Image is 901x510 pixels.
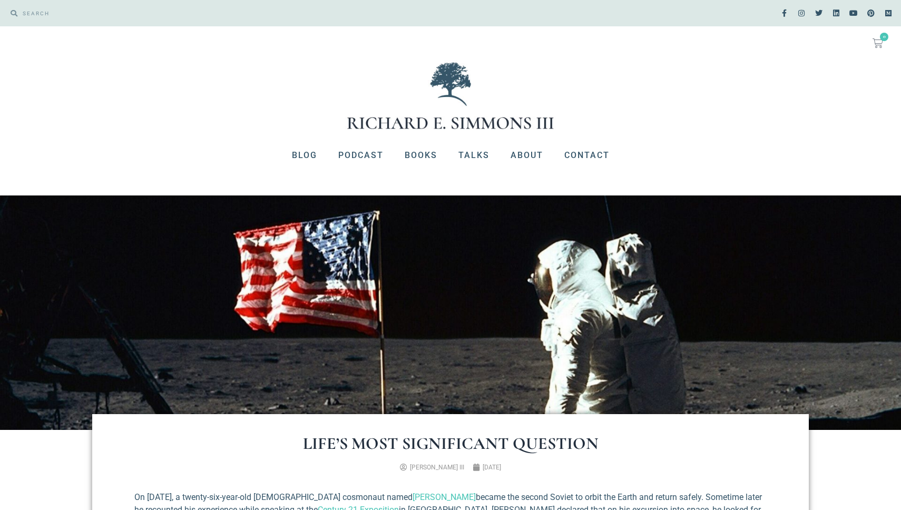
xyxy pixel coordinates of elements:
[448,142,500,169] a: Talks
[500,142,554,169] a: About
[554,142,620,169] a: Contact
[860,32,896,55] a: 0
[473,463,501,472] a: [DATE]
[281,142,328,169] a: Blog
[483,464,501,471] time: [DATE]
[413,492,476,502] a: [PERSON_NAME]
[328,142,394,169] a: Podcast
[410,464,464,471] span: [PERSON_NAME] III
[17,5,445,21] input: SEARCH
[880,33,888,41] span: 0
[134,435,767,452] h1: Life’s Most Significant Question
[394,142,448,169] a: Books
